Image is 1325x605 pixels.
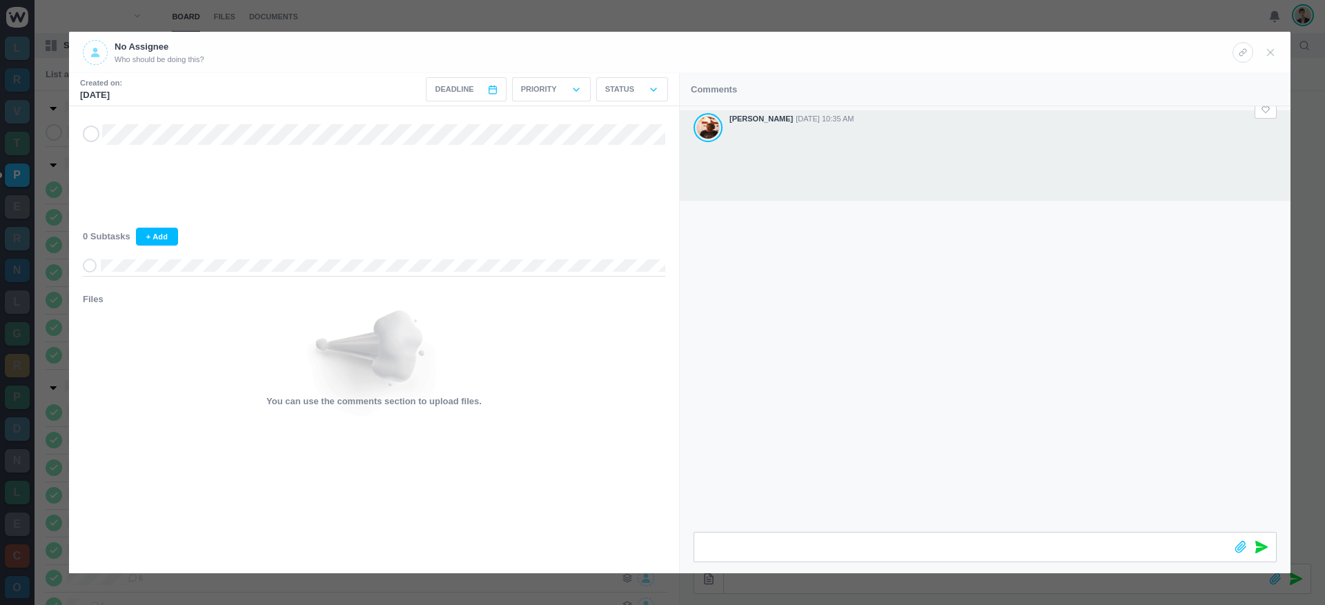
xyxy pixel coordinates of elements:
[521,83,557,95] p: Priority
[115,54,204,66] span: Who should be doing this?
[80,88,122,102] p: [DATE]
[80,77,122,89] small: Created on:
[691,83,737,97] p: Comments
[115,40,204,54] p: No Assignee
[605,83,634,95] p: Status
[435,83,473,95] span: Deadline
